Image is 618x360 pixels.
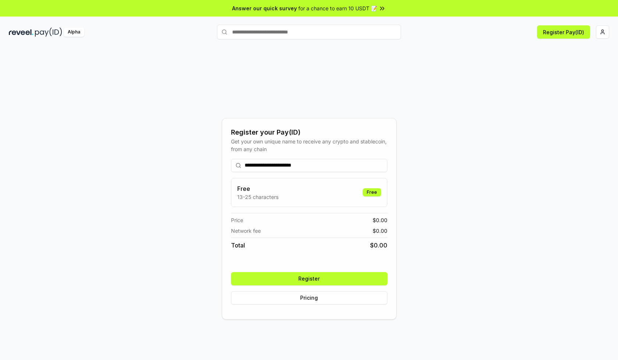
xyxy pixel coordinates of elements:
button: Register [231,272,387,285]
img: pay_id [35,28,62,37]
span: for a chance to earn 10 USDT 📝 [298,4,377,12]
h3: Free [237,184,278,193]
div: Alpha [64,28,84,37]
button: Register Pay(ID) [537,25,590,39]
span: Network fee [231,227,261,235]
button: Pricing [231,291,387,304]
span: Total [231,241,245,250]
span: $ 0.00 [373,227,387,235]
div: Get your own unique name to receive any crypto and stablecoin, from any chain [231,138,387,153]
span: $ 0.00 [370,241,387,250]
span: Answer our quick survey [232,4,297,12]
div: Free [363,188,381,196]
p: 13-25 characters [237,193,278,201]
div: Register your Pay(ID) [231,127,387,138]
span: Price [231,216,243,224]
span: $ 0.00 [373,216,387,224]
img: reveel_dark [9,28,33,37]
